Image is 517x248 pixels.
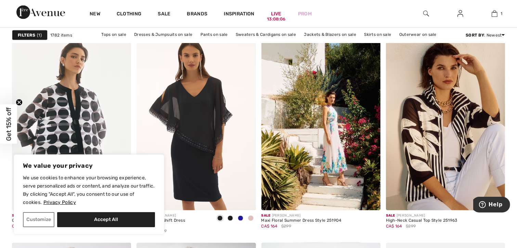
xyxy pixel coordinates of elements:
[14,154,164,234] div: We value your privacy
[492,10,497,18] img: My Bag
[23,212,54,227] button: Customize
[246,213,256,224] div: Quartz
[386,218,457,223] div: High-Neck Casual Top Style 251963
[261,213,341,218] div: [PERSON_NAME]
[158,11,170,18] a: Sale
[301,30,360,39] a: Jackets & Blazers on sale
[473,197,510,214] iframe: Opens a widget where you can find more information
[137,218,209,228] div: Cape Sequin Shift Dress Style 251773
[267,16,285,23] div: 13:08:06
[457,10,463,18] img: My Info
[261,213,271,218] span: Sale
[197,30,231,39] a: Pants on sale
[235,213,246,224] div: Royal Sapphire 163
[386,32,505,210] img: High-Neck Casual Top Style 251963. Black/Vanilla
[16,5,65,19] img: 1ère Avenue
[423,10,429,18] img: search the website
[23,174,155,207] p: We use cookies to enhance your browsing experience, serve personalized ads or content, and analyz...
[386,213,457,218] div: [PERSON_NAME]
[137,32,256,210] img: Cape Sequin Shift Dress Style 251773. Black
[12,213,94,218] div: [PERSON_NAME]
[16,99,23,106] button: Close teaser
[261,224,277,229] span: CA$ 164
[12,32,131,210] img: Geometric Buttoned Blazer Style 251772. Black/Vanilla
[501,11,503,17] span: 1
[281,223,291,229] span: $299
[18,32,35,38] strong: Filters
[386,224,402,229] span: CA$ 164
[361,30,395,39] a: Skirts on sale
[5,107,13,141] span: Get 15% off
[232,30,299,39] a: Sweaters & Cardigans on sale
[187,11,208,18] a: Brands
[298,10,312,17] a: Prom
[261,218,341,223] div: Maxi Floral Summer Dress Style 251904
[98,30,130,39] a: Tops on sale
[225,213,235,224] div: Midnight Blue
[23,162,155,170] p: We value your privacy
[271,10,282,17] a: Live13:08:06
[396,30,440,39] a: Outerwear on sale
[466,32,505,38] div: : Newest
[12,224,28,229] span: CA$ 164
[50,32,72,38] span: 1782 items
[12,218,94,223] div: Geometric Buttoned Blazer Style 251772
[215,213,225,224] div: Black
[261,32,380,210] img: Maxi Floral Summer Dress Style 251904. Offwhite/Multi
[117,11,141,18] a: Clothing
[466,33,484,38] strong: Sort By
[37,32,42,38] span: 1
[452,10,469,18] a: Sign In
[57,212,155,227] button: Accept All
[137,213,209,218] div: [PERSON_NAME]
[386,213,395,218] span: Sale
[12,213,21,218] span: Sale
[90,11,100,18] a: New
[224,11,254,18] span: Inspiration
[478,10,511,18] a: 1
[131,30,196,39] a: Dresses & Jumpsuits on sale
[406,223,416,229] span: $299
[43,199,76,206] a: Privacy Policy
